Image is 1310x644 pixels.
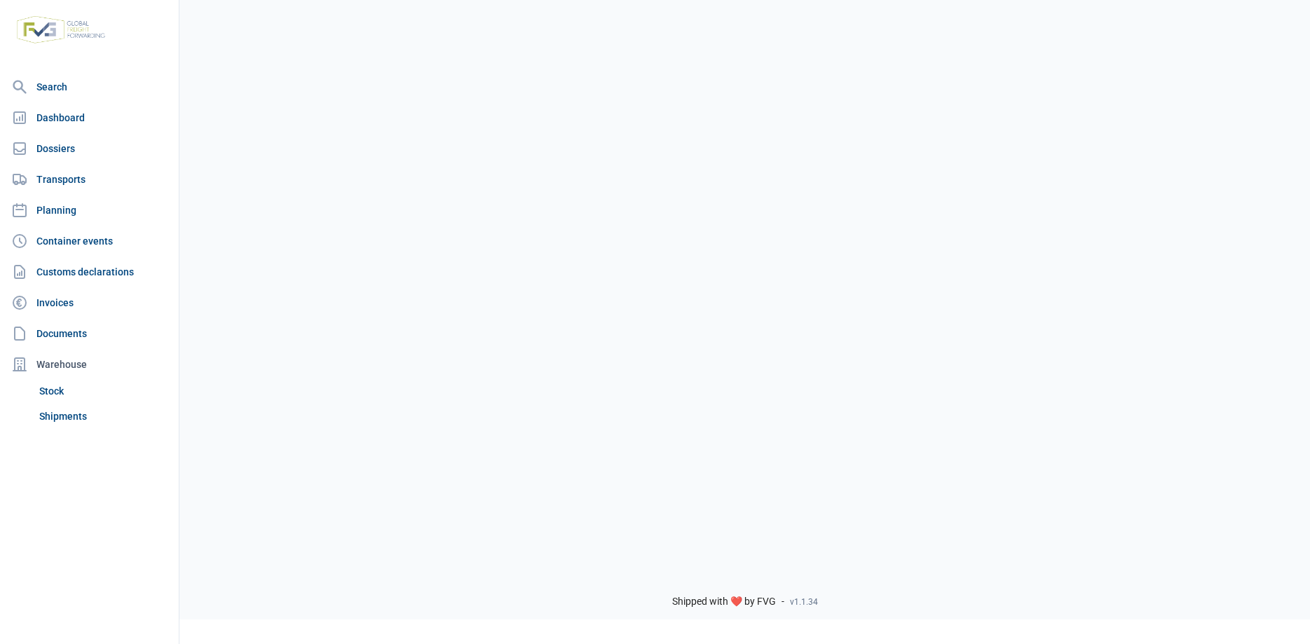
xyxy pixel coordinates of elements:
[6,196,173,224] a: Planning
[6,258,173,286] a: Customs declarations
[6,135,173,163] a: Dossiers
[34,404,173,429] a: Shipments
[6,73,173,101] a: Search
[6,165,173,193] a: Transports
[6,320,173,348] a: Documents
[6,289,173,317] a: Invoices
[6,104,173,132] a: Dashboard
[672,596,776,608] span: Shipped with ❤️ by FVG
[6,227,173,255] a: Container events
[782,596,784,608] span: -
[34,378,173,404] a: Stock
[11,11,111,49] img: FVG - Global freight forwarding
[6,350,173,378] div: Warehouse
[790,596,818,608] span: v1.1.34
